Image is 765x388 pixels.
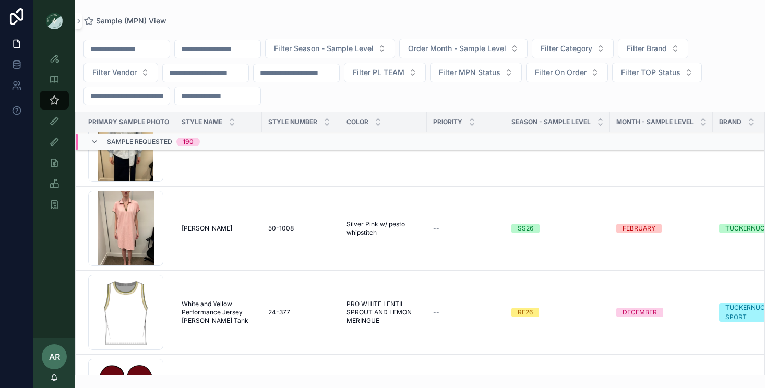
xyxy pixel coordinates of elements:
span: -- [433,308,439,317]
img: App logo [46,13,63,29]
span: AR [49,350,60,363]
span: Brand [719,118,742,126]
span: Sample Requested [107,138,172,146]
a: RE26 [511,308,604,317]
span: PRIMARY SAMPLE PHOTO [88,118,169,126]
span: Filter Season - Sample Level [274,43,374,54]
span: Filter Brand [627,43,667,54]
a: -- [433,224,499,233]
span: -- [433,224,439,233]
button: Select Button [526,63,608,82]
span: [PERSON_NAME] [182,224,232,233]
span: Filter PL TEAM [353,67,404,78]
span: MONTH - SAMPLE LEVEL [616,118,694,126]
a: PRO WHITE LENTIL SPROUT AND LEMON MERINGUE [346,300,421,325]
div: FEBRUARY [623,224,655,233]
span: 24-377 [268,308,290,317]
div: RE26 [518,308,533,317]
a: 50-1008 [268,224,334,233]
span: PRIORITY [433,118,462,126]
span: Filter Vendor [92,67,137,78]
div: DECEMBER [623,308,657,317]
a: [PERSON_NAME] [182,224,256,233]
button: Select Button [399,39,528,58]
span: Style Name [182,118,222,126]
span: Order Month - Sample Level [408,43,506,54]
span: Style Number [268,118,317,126]
span: Sample (MPN) View [96,16,166,26]
a: SS26 [511,224,604,233]
button: Select Button [265,39,395,58]
button: Select Button [612,63,702,82]
span: 50-1008 [268,224,294,233]
div: 190 [183,138,194,146]
span: Season - Sample Level [511,118,591,126]
a: DECEMBER [616,308,707,317]
div: SS26 [518,224,533,233]
div: scrollable content [33,42,75,227]
button: Select Button [83,63,158,82]
a: White and Yellow Performance Jersey [PERSON_NAME] Tank [182,300,256,325]
button: Select Button [430,63,522,82]
button: Select Button [532,39,614,58]
span: Filter On Order [535,67,587,78]
span: Color [346,118,368,126]
a: FEBRUARY [616,224,707,233]
button: Select Button [618,39,688,58]
button: Select Button [344,63,426,82]
span: Filter Category [541,43,592,54]
span: Filter MPN Status [439,67,500,78]
a: Sample (MPN) View [83,16,166,26]
a: -- [433,308,499,317]
a: Silver Pink w/ pesto whipstitch [346,220,421,237]
span: Filter TOP Status [621,67,680,78]
a: 24-377 [268,308,334,317]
